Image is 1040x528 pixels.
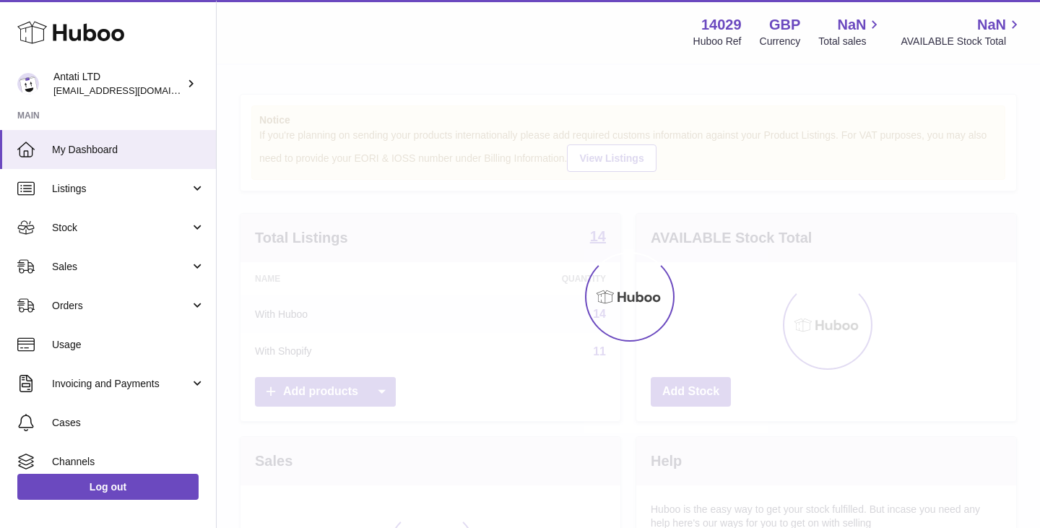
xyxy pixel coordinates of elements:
div: Huboo Ref [693,35,742,48]
strong: GBP [769,15,800,35]
span: Channels [52,455,205,469]
span: Orders [52,299,190,313]
span: Sales [52,260,190,274]
span: [EMAIL_ADDRESS][DOMAIN_NAME] [53,85,212,96]
strong: 14029 [701,15,742,35]
a: Log out [17,474,199,500]
div: Antati LTD [53,70,183,98]
span: Listings [52,182,190,196]
span: Total sales [818,35,883,48]
img: toufic@antatiskin.com [17,73,39,95]
div: Currency [760,35,801,48]
span: My Dashboard [52,143,205,157]
span: Stock [52,221,190,235]
span: Usage [52,338,205,352]
a: NaN Total sales [818,15,883,48]
a: NaN AVAILABLE Stock Total [901,15,1023,48]
span: Cases [52,416,205,430]
span: NaN [977,15,1006,35]
span: NaN [837,15,866,35]
span: Invoicing and Payments [52,377,190,391]
span: AVAILABLE Stock Total [901,35,1023,48]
